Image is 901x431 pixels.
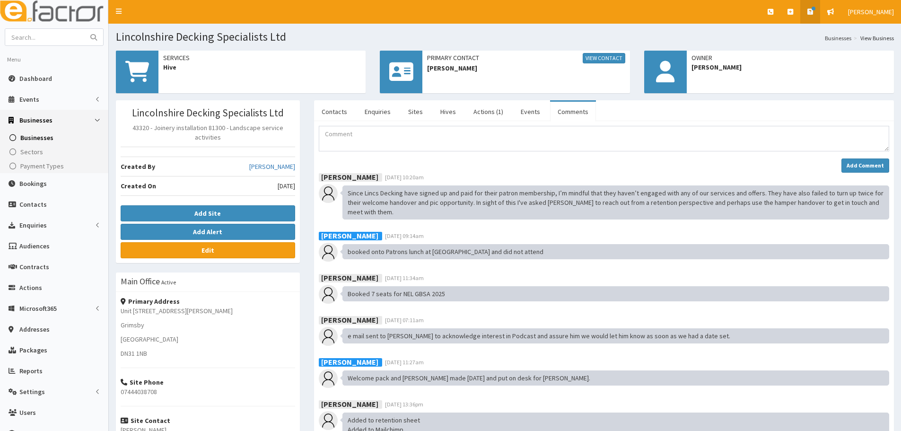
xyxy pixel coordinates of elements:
span: Businesses [19,116,52,124]
span: [DATE] 09:14am [385,232,424,239]
div: Booked 7 seats for NEL GBSA 2025 [342,286,889,301]
span: Actions [19,283,42,292]
small: Active [161,279,176,286]
b: Edit [201,246,214,255]
strong: Primary Address [121,297,180,306]
b: Add Alert [193,228,222,236]
strong: Site Phone [121,378,164,387]
h1: Lincolnshire Decking Specialists Ltd [116,31,894,43]
button: Add Comment [841,158,889,173]
a: Businesses [2,131,108,145]
b: [PERSON_NAME] [321,357,378,366]
a: Comments [550,102,596,122]
span: Sectors [20,148,43,156]
span: [PERSON_NAME] [691,62,889,72]
span: [DATE] [278,181,295,191]
span: Audiences [19,242,50,250]
a: Sectors [2,145,108,159]
a: Events [513,102,548,122]
b: Created On [121,182,156,190]
button: Add Alert [121,224,295,240]
div: Since Lincs Decking have signed up and paid for their patron membership, I’m mindful that they ha... [342,185,889,220]
span: Owner [691,53,889,62]
span: [PERSON_NAME] [848,8,894,16]
a: Edit [121,242,295,258]
b: [PERSON_NAME] [321,230,378,240]
strong: Add Comment [847,162,884,169]
a: [PERSON_NAME] [249,162,295,171]
a: Enquiries [357,102,398,122]
a: View Contact [583,53,625,63]
span: Bookings [19,179,47,188]
a: Businesses [825,34,851,42]
span: Enquiries [19,221,47,229]
h3: Lincolnshire Decking Specialists Ltd [121,107,295,118]
span: [DATE] 10:20am [385,174,424,181]
span: Settings [19,387,45,396]
div: e mail sent to [PERSON_NAME] to acknowledge interest in Podcast and assure him we would let him k... [342,328,889,343]
p: 07444038708 [121,387,295,396]
h3: Main Office [121,277,160,286]
span: Microsoft365 [19,304,57,313]
input: Search... [5,29,85,45]
div: Welcome pack and [PERSON_NAME] made [DATE] and put on desk for [PERSON_NAME]. [342,370,889,386]
p: 43320 - Joinery installation 81300 - Landscape service activities [121,123,295,142]
span: Users [19,408,36,417]
span: [DATE] 07:11am [385,317,424,324]
a: Payment Types [2,159,108,173]
span: Contacts [19,200,47,209]
span: [DATE] 13:36pm [385,401,423,408]
p: DN31 1NB [121,349,295,358]
p: [GEOGRAPHIC_DATA] [121,334,295,344]
span: [PERSON_NAME] [427,63,625,73]
span: Businesses [20,133,53,142]
b: [PERSON_NAME] [321,315,378,324]
b: Add Site [194,209,221,218]
span: Hive [163,62,361,72]
textarea: Comment [319,126,889,151]
a: Actions (1) [466,102,511,122]
span: Payment Types [20,162,64,170]
li: View Business [851,34,894,42]
span: Primary Contact [427,53,625,63]
b: [PERSON_NAME] [321,273,378,282]
b: [PERSON_NAME] [321,399,378,408]
span: Addresses [19,325,50,334]
b: [PERSON_NAME] [321,172,378,181]
p: Grimsby [121,320,295,330]
span: Reports [19,367,43,375]
span: [DATE] 11:27am [385,359,424,366]
span: Dashboard [19,74,52,83]
span: [DATE] 11:34am [385,274,424,281]
strong: Site Contact [121,416,170,425]
div: booked onto Patrons lunch at [GEOGRAPHIC_DATA] and did not attend [342,244,889,259]
p: Unit [STREET_ADDRESS][PERSON_NAME] [121,306,295,316]
a: Contacts [314,102,355,122]
b: Created By [121,162,155,171]
span: Packages [19,346,47,354]
a: Hives [433,102,464,122]
span: Services [163,53,361,62]
span: Events [19,95,39,104]
span: Contracts [19,263,49,271]
a: Sites [401,102,430,122]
